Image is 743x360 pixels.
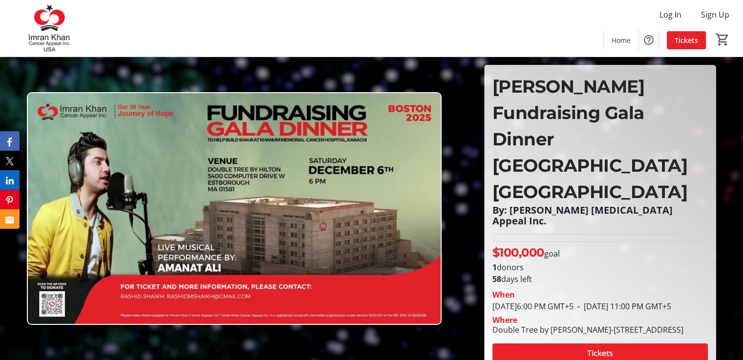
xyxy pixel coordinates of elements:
[492,234,708,242] div: 0.1% of fundraising goal reached
[675,35,698,45] span: Tickets
[492,301,573,312] span: [DATE] 6:00 PM GMT+5
[714,31,731,48] button: Cart
[492,245,544,260] span: $100,000
[573,301,584,312] span: -
[492,205,708,226] p: By: [PERSON_NAME] [MEDICAL_DATA] Appeal Inc.
[6,4,93,53] img: Imran Khan Cancer Appeal Inc.'s Logo
[693,7,737,22] button: Sign Up
[639,30,658,50] button: Help
[652,7,689,22] button: Log In
[587,347,613,359] span: Tickets
[612,35,631,45] span: Home
[701,9,729,20] span: Sign Up
[492,244,560,261] p: goal
[573,301,671,312] span: [DATE] 11:00 PM GMT+5
[604,31,638,49] a: Home
[492,324,683,336] div: Double Tree by [PERSON_NAME]-[STREET_ADDRESS]
[492,289,515,300] div: When
[492,274,501,284] span: 58
[492,273,708,285] p: days left
[492,316,517,324] div: Where
[492,261,708,273] p: donors
[492,76,688,202] span: [PERSON_NAME] Fundraising Gala Dinner [GEOGRAPHIC_DATA] [GEOGRAPHIC_DATA]
[27,92,442,325] img: Campaign CTA Media Photo
[667,31,706,49] a: Tickets
[492,262,497,273] b: 1
[659,9,681,20] span: Log In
